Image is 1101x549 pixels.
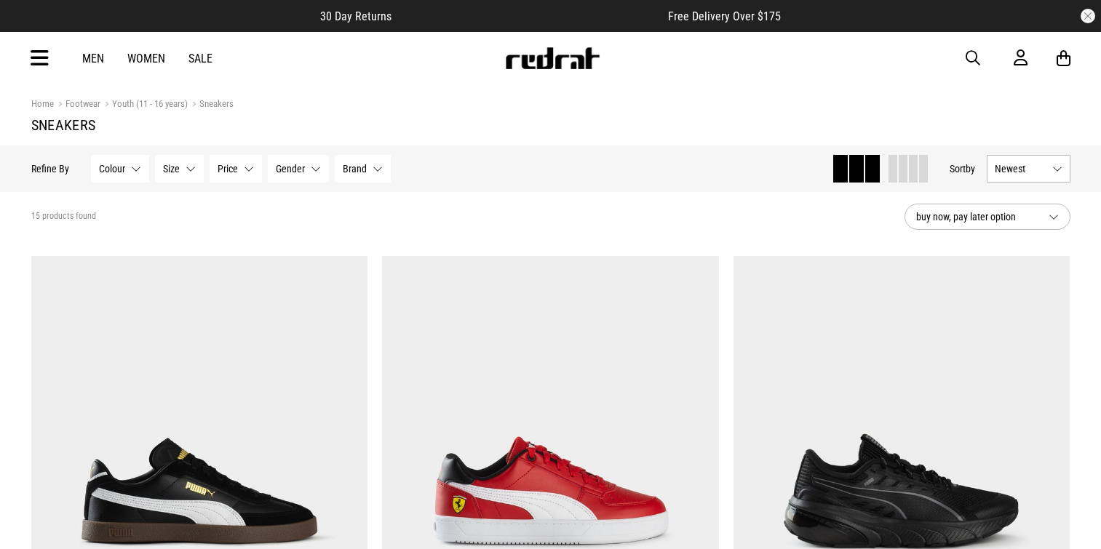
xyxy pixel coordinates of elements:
[127,52,165,65] a: Women
[421,9,639,23] iframe: Customer reviews powered by Trustpilot
[504,47,600,69] img: Redrat logo
[100,98,188,112] a: Youth (11 - 16 years)
[966,163,975,175] span: by
[31,116,1070,134] h1: Sneakers
[668,9,781,23] span: Free Delivery Over $175
[31,163,69,175] p: Refine By
[987,155,1070,183] button: Newest
[210,155,262,183] button: Price
[950,160,975,177] button: Sortby
[916,208,1037,225] span: buy now, pay later option
[188,98,234,112] a: Sneakers
[82,52,104,65] a: Men
[343,163,367,175] span: Brand
[99,163,125,175] span: Colour
[163,163,180,175] span: Size
[905,204,1070,230] button: buy now, pay later option
[31,211,96,223] span: 15 products found
[31,98,54,109] a: Home
[188,52,212,65] a: Sale
[268,155,329,183] button: Gender
[91,155,149,183] button: Colour
[335,155,391,183] button: Brand
[276,163,305,175] span: Gender
[54,98,100,112] a: Footwear
[155,155,204,183] button: Size
[218,163,238,175] span: Price
[995,163,1046,175] span: Newest
[320,9,391,23] span: 30 Day Returns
